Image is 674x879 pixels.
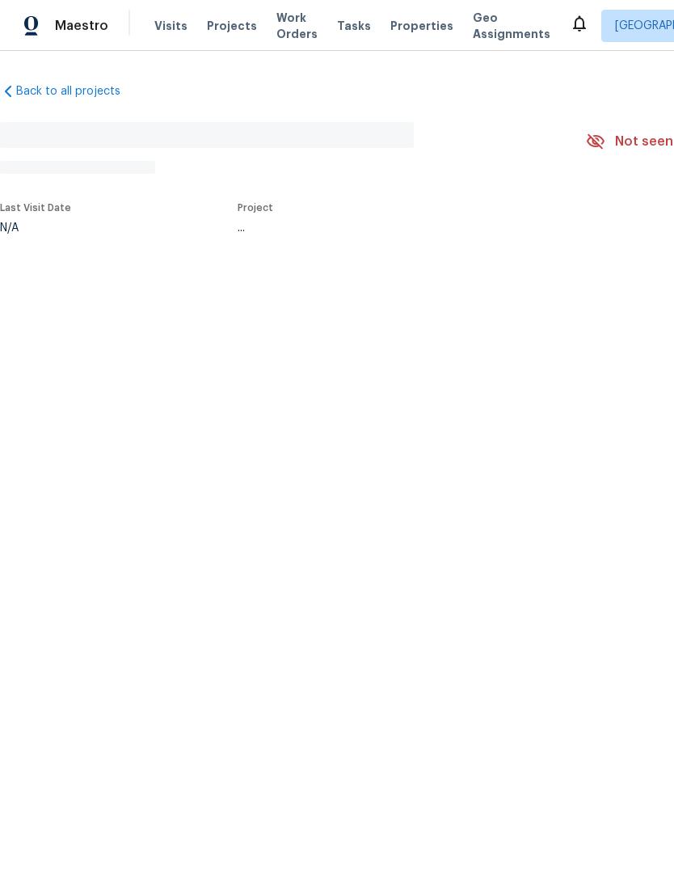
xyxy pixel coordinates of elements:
[238,203,273,213] span: Project
[390,18,453,34] span: Properties
[207,18,257,34] span: Projects
[337,20,371,32] span: Tasks
[154,18,187,34] span: Visits
[473,10,550,42] span: Geo Assignments
[238,222,548,234] div: ...
[276,10,318,42] span: Work Orders
[55,18,108,34] span: Maestro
